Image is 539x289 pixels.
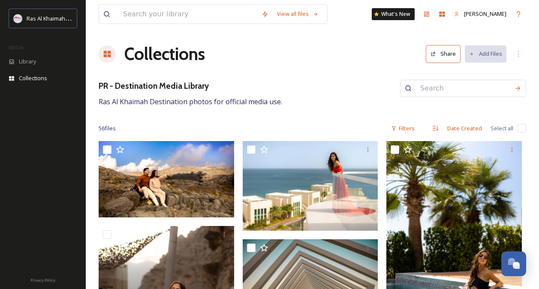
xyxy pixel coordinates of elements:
[501,251,526,276] button: Open Chat
[465,45,506,62] button: Add Files
[372,8,415,20] a: What's New
[273,6,323,22] a: View all files
[99,141,234,217] img: Destination photography 2023 (2).png
[443,120,486,137] div: Date Created
[450,6,511,22] a: [PERSON_NAME]
[491,124,513,132] span: Select all
[387,120,419,137] div: Filters
[19,74,47,82] span: Collections
[9,44,24,51] span: MEDIA
[426,45,461,63] button: Share
[30,277,55,283] span: Privacy Policy
[27,14,148,22] span: Ras Al Khaimah Tourism Development Authority
[99,80,282,92] h3: PR - Destination Media Library
[243,141,378,231] img: Destination photography 2023 (4).jpg
[119,5,257,24] input: Search your library
[19,57,36,66] span: Library
[416,79,510,98] input: Search
[124,41,205,67] a: Collections
[464,10,506,18] span: [PERSON_NAME]
[14,14,22,23] img: Logo_RAKTDA_RGB-01.png
[99,97,282,106] span: Ras Al Khaimah Destination photos for official media use.
[99,124,116,132] span: 56 file s
[30,274,55,285] a: Privacy Policy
